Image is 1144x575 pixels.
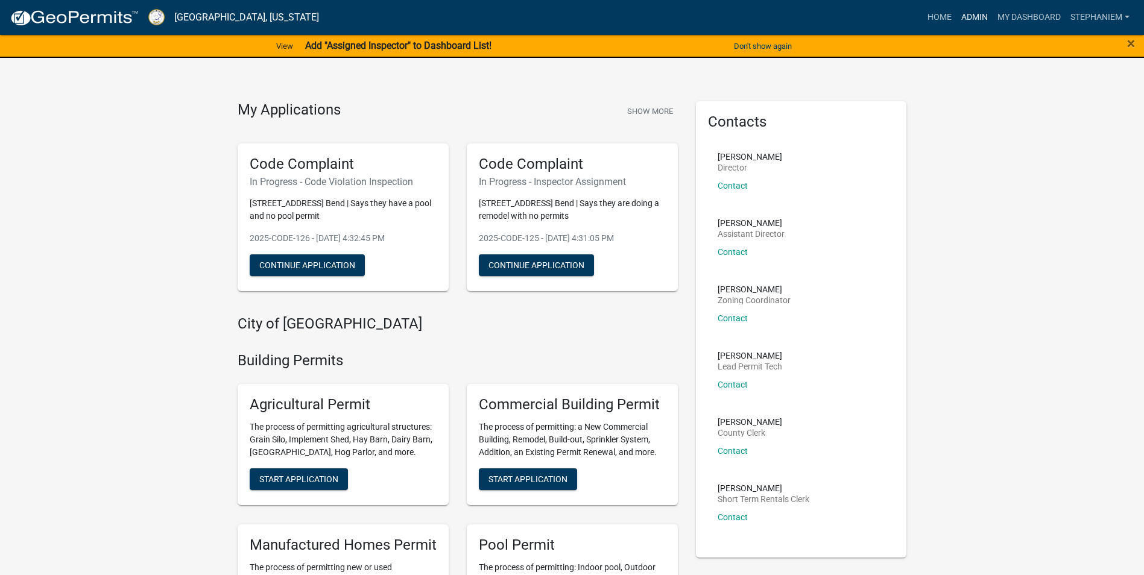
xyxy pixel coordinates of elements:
[993,6,1066,29] a: My Dashboard
[250,254,365,276] button: Continue Application
[718,362,782,371] p: Lead Permit Tech
[718,181,748,190] a: Contact
[718,484,809,492] p: [PERSON_NAME]
[238,352,678,369] h4: Building Permits
[479,176,666,187] h6: In Progress - Inspector Assignment
[148,9,165,25] img: Putnam County, Georgia
[271,36,298,56] a: View
[622,101,678,121] button: Show More
[923,6,956,29] a: Home
[479,396,666,413] h5: Commercial Building Permit
[956,6,993,29] a: Admin
[718,296,791,304] p: Zoning Coordinator
[479,156,666,173] h5: Code Complaint
[718,247,748,257] a: Contact
[488,474,567,483] span: Start Application
[718,418,782,426] p: [PERSON_NAME]
[250,156,437,173] h5: Code Complaint
[718,285,791,294] p: [PERSON_NAME]
[250,197,437,222] p: [STREET_ADDRESS] Bend | Says they have a pool and no pool permit
[718,219,785,227] p: [PERSON_NAME]
[718,230,785,238] p: Assistant Director
[718,163,782,172] p: Director
[238,101,341,119] h4: My Applications
[1127,36,1135,51] button: Close
[479,197,666,222] p: [STREET_ADDRESS] Bend | Says they are doing a remodel with no permits
[708,113,895,131] h5: Contacts
[718,313,748,323] a: Contact
[479,254,594,276] button: Continue Application
[729,36,797,56] button: Don't show again
[718,495,809,503] p: Short Term Rentals Clerk
[1066,6,1134,29] a: StephanieM
[174,7,319,28] a: [GEOGRAPHIC_DATA], [US_STATE]
[718,429,782,437] p: County Clerk
[718,380,748,389] a: Contact
[718,446,748,456] a: Contact
[479,536,666,554] h5: Pool Permit
[250,468,348,490] button: Start Application
[250,396,437,413] h5: Agricultural Permit
[718,152,782,161] p: [PERSON_NAME]
[305,40,491,51] strong: Add "Assigned Inspector" to Dashboard List!
[479,421,666,459] p: The process of permitting: a New Commercial Building, Remodel, Build-out, Sprinkler System, Addit...
[1127,35,1135,52] span: ×
[250,176,437,187] h6: In Progress - Code Violation Inspection
[479,468,577,490] button: Start Application
[250,232,437,245] p: 2025-CODE-126 - [DATE] 4:32:45 PM
[259,474,338,483] span: Start Application
[238,315,678,333] h4: City of [GEOGRAPHIC_DATA]
[250,421,437,459] p: The process of permitting agricultural structures: Grain Silo, Implement Shed, Hay Barn, Dairy Ba...
[718,512,748,522] a: Contact
[718,351,782,360] p: [PERSON_NAME]
[250,536,437,554] h5: Manufactured Homes Permit
[479,232,666,245] p: 2025-CODE-125 - [DATE] 4:31:05 PM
